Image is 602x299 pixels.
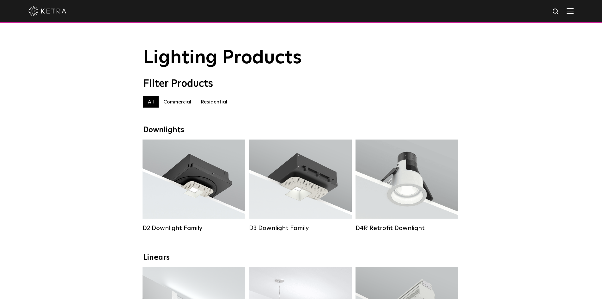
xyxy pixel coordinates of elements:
[196,96,232,108] label: Residential
[143,253,459,262] div: Linears
[356,224,458,232] div: D4R Retrofit Downlight
[249,140,352,232] a: D3 Downlight Family Lumen Output:700 / 900 / 1100Colors:White / Black / Silver / Bronze / Paintab...
[28,6,66,16] img: ketra-logo-2019-white
[159,96,196,108] label: Commercial
[143,96,159,108] label: All
[356,140,458,232] a: D4R Retrofit Downlight Lumen Output:800Colors:White / BlackBeam Angles:15° / 25° / 40° / 60°Watta...
[143,140,245,232] a: D2 Downlight Family Lumen Output:1200Colors:White / Black / Gloss Black / Silver / Bronze / Silve...
[567,8,574,14] img: Hamburger%20Nav.svg
[249,224,352,232] div: D3 Downlight Family
[552,8,560,16] img: search icon
[143,126,459,135] div: Downlights
[143,224,245,232] div: D2 Downlight Family
[143,48,302,67] span: Lighting Products
[143,78,459,90] div: Filter Products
